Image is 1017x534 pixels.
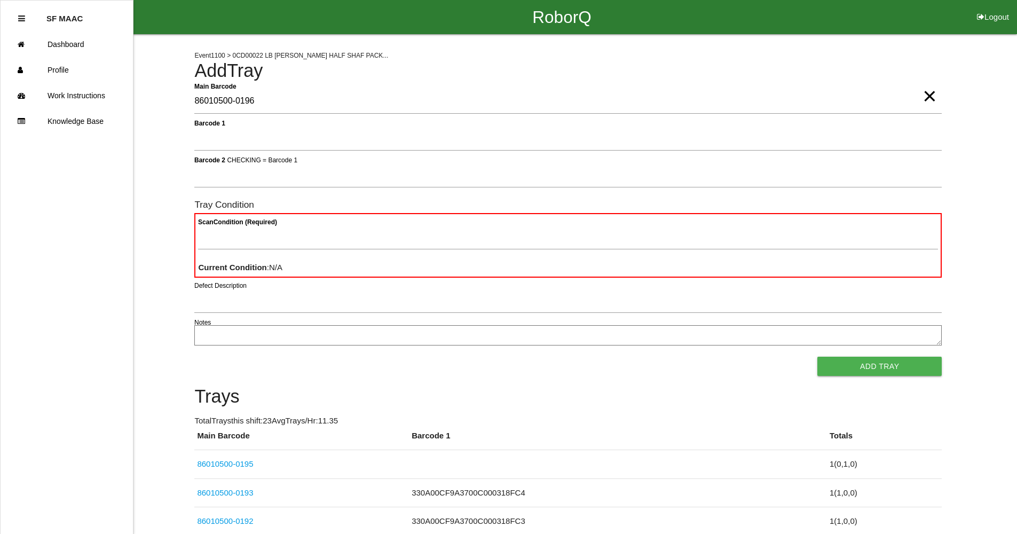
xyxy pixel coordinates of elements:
[194,61,942,81] h4: Add Tray
[1,108,133,134] a: Knowledge Base
[194,156,225,163] b: Barcode 2
[1,83,133,108] a: Work Instructions
[227,156,298,163] span: CHECKING = Barcode 1
[198,263,266,272] b: Current Condition
[409,430,827,450] th: Barcode 1
[197,516,253,525] a: 86010500-0192
[194,200,942,210] h6: Tray Condition
[194,89,942,114] input: Required
[194,281,247,290] label: Defect Description
[827,478,942,507] td: 1 ( 1 , 0 , 0 )
[1,32,133,57] a: Dashboard
[194,318,211,327] label: Notes
[817,357,942,376] button: Add Tray
[197,488,253,497] a: 86010500-0193
[194,82,236,90] b: Main Barcode
[18,6,25,32] div: Close
[923,75,936,96] span: Clear Input
[827,430,942,450] th: Totals
[194,52,388,59] span: Event 1100 > 0CD00022 LB [PERSON_NAME] HALF SHAF PACK...
[194,119,225,127] b: Barcode 1
[1,57,133,83] a: Profile
[198,263,282,272] span: : N/A
[46,6,83,23] p: SF MAAC
[197,459,253,468] a: 86010500-0195
[194,415,942,427] p: Total Trays this shift: 23 Avg Trays /Hr: 11.35
[194,387,942,407] h4: Trays
[827,450,942,479] td: 1 ( 0 , 1 , 0 )
[194,430,409,450] th: Main Barcode
[409,478,827,507] td: 330A00CF9A3700C000318FC4
[198,218,277,226] b: Scan Condition (Required)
